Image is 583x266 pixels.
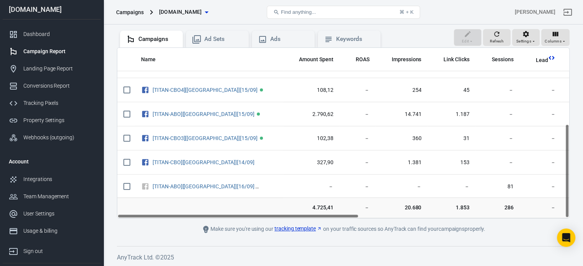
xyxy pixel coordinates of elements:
span: [TITAN-CBO4][US][15/09] [153,87,258,93]
span: － [526,111,556,118]
a: [TITAN-CBO3][[GEOGRAPHIC_DATA]][15/09] [153,135,257,141]
svg: Facebook Ads [141,85,149,95]
span: 1.187 [434,111,470,118]
span: The total return on ad spend [356,55,370,64]
a: Landing Page Report [3,60,101,77]
div: Campaign Report [23,47,95,55]
span: － [526,204,556,212]
div: Campaigns [138,35,177,43]
a: [TITAN-CBO4][[GEOGRAPHIC_DATA]][15/09] [153,87,257,93]
span: － [346,86,370,94]
span: Impressions [392,56,422,64]
div: Integrations [23,175,95,183]
span: Active [257,113,260,116]
span: － [434,183,470,191]
span: 254 [382,86,422,94]
span: 286 [482,204,514,212]
span: － [346,183,370,191]
div: Team Management [23,193,95,201]
svg: Facebook Ads [141,134,149,143]
span: 14.741 [382,111,422,118]
span: － [526,135,556,142]
div: Campaigns [116,8,144,16]
div: [DOMAIN_NAME] [3,6,101,13]
a: Team Management [3,188,101,205]
div: Conversions Report [23,82,95,90]
a: Conversions Report [3,77,101,95]
span: Refresh [490,38,504,45]
div: ⌘ + K [399,9,414,15]
span: The estimated total amount of money you've spent on your campaign, ad set or ad during its schedule. [299,55,333,64]
span: [TITAN-ABO][US][16/09] / cpc / facebook [153,184,261,189]
span: Columns [545,38,562,45]
button: Refresh [483,29,511,46]
a: [TITAN-ABO][[GEOGRAPHIC_DATA]][15/09] [153,111,255,117]
span: － [526,86,556,94]
a: Sign out [3,240,101,260]
span: － [482,111,514,118]
svg: This column is calculated from AnyTrack real-time data [548,54,555,62]
span: － [482,86,514,94]
span: The number of times your ads were on screen. [382,55,422,64]
span: 153 [434,159,470,166]
a: Integrations [3,171,101,188]
div: Make sure you're using our on your traffic sources so AnyTrack can find your campaigns properly. [171,225,516,234]
a: Sign out [558,3,577,21]
svg: Facebook Ads [141,109,149,119]
a: User Settings [3,205,101,222]
a: [TITAN-ABO][[GEOGRAPHIC_DATA]][16/09] / cpc / facebook [153,183,294,189]
div: Webhooks (outgoing) [23,134,95,142]
span: 31 [434,135,470,142]
span: － [346,204,370,212]
div: Sign out [23,247,95,255]
a: Campaign Report [3,43,101,60]
span: The total return on ad spend [346,55,370,64]
span: － [289,183,333,191]
span: The number of clicks on links within the ad that led to advertiser-specified destinations [434,55,470,64]
span: [TITAN-CBO3][US][15/09] [153,135,258,141]
li: Account [3,152,101,171]
a: Usage & billing [3,222,101,240]
span: The estimated total amount of money you've spent on your campaign, ad set or ad during its schedule. [289,55,333,64]
button: Find anything...⌘ + K [267,6,420,19]
div: Account id: 4UGDXuEy [515,8,555,16]
button: Columns [541,29,570,46]
svg: Facebook Ads [141,158,149,167]
span: The number of times your ads were on screen. [392,55,422,64]
span: Link Clicks [443,56,470,64]
button: [DOMAIN_NAME] [156,5,211,19]
h6: AnyTrack Ltd. © 2025 [117,253,570,262]
span: Lead [526,57,548,64]
span: Name [141,56,156,64]
div: User Settings [23,210,95,218]
span: － [346,135,370,142]
span: Sessions [492,56,514,64]
span: 108,12 [289,86,333,94]
span: 2.790,62 [289,111,333,118]
span: 45 [434,86,470,94]
a: Webhooks (outgoing) [3,129,101,146]
span: 327,90 [289,159,333,166]
span: － [382,183,422,191]
span: 102,38 [289,135,333,142]
div: Open Intercom Messenger [557,228,575,247]
span: － [526,183,556,191]
button: Settings [512,29,540,46]
span: [TITAN-ABO][US][15/09] [153,111,256,117]
svg: Unknown Facebook [141,182,149,191]
span: Amount Spent [299,56,333,64]
span: － [526,159,556,166]
a: Tracking Pixels [3,95,101,112]
span: bdcnews.site [159,7,202,17]
div: Keywords [336,35,374,43]
span: 1.853 [434,204,470,212]
div: Dashboard [23,30,95,38]
span: 4.725,41 [289,204,333,212]
div: scrollable content [117,48,569,218]
div: Ads [270,35,309,43]
span: 81 [482,183,514,191]
div: Property Settings [23,116,95,124]
a: Property Settings [3,112,101,129]
span: Active [260,88,263,91]
span: － [346,111,370,118]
